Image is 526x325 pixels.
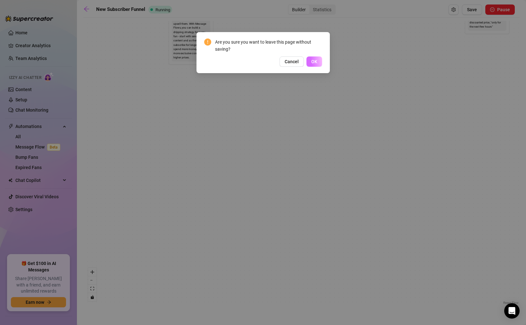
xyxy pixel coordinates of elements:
span: OK [311,59,317,64]
button: Cancel [280,56,304,67]
button: OK [306,56,322,67]
span: exclamation-circle [204,38,211,46]
div: Are you sure you want to leave this page without saving? [215,38,322,53]
div: Open Intercom Messenger [504,303,520,319]
span: Cancel [285,59,299,64]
